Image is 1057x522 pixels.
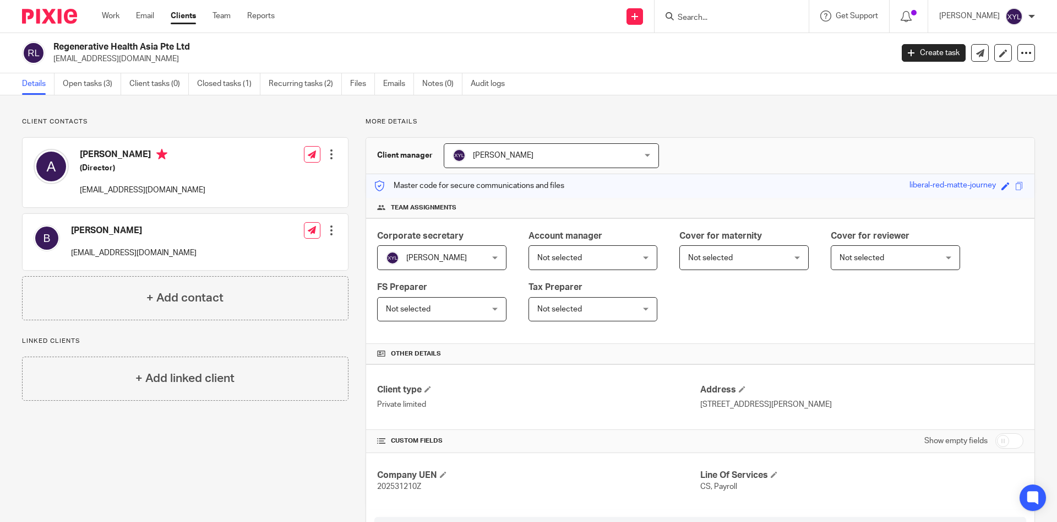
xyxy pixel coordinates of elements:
h4: Client type [377,384,700,396]
img: svg%3E [22,41,45,64]
a: Email [136,10,154,21]
label: Show empty fields [924,435,988,446]
h4: + Add contact [146,289,224,306]
img: svg%3E [386,251,399,265]
p: [EMAIL_ADDRESS][DOMAIN_NAME] [53,53,885,64]
p: [STREET_ADDRESS][PERSON_NAME] [700,399,1023,410]
span: Corporate secretary [377,232,464,240]
a: Create task [902,44,966,62]
img: svg%3E [453,149,466,162]
a: Work [102,10,119,21]
div: liberal-red-matte-journey [909,180,996,192]
img: Pixie [22,9,77,24]
a: Files [350,73,375,95]
p: [EMAIL_ADDRESS][DOMAIN_NAME] [71,247,197,259]
span: Tax Preparer [528,283,582,292]
a: Details [22,73,55,95]
a: Open tasks (3) [63,73,121,95]
p: [PERSON_NAME] [939,10,1000,21]
span: Team assignments [391,203,456,212]
h4: CUSTOM FIELDS [377,437,700,445]
h5: (Director) [80,163,205,174]
img: svg%3E [34,149,69,184]
a: Reports [247,10,275,21]
h4: [PERSON_NAME] [71,225,197,236]
a: Clients [171,10,196,21]
i: Primary [156,149,167,160]
span: Not selected [386,305,431,313]
a: Team [213,10,231,21]
span: Other details [391,349,441,358]
span: CS, Payroll [700,483,737,491]
a: Audit logs [471,73,513,95]
h4: Address [700,384,1023,396]
span: Not selected [840,254,884,262]
p: [EMAIL_ADDRESS][DOMAIN_NAME] [80,185,205,196]
h4: + Add linked client [135,370,235,387]
a: Client tasks (0) [129,73,189,95]
a: Notes (0) [422,73,462,95]
h4: Company UEN [377,470,700,481]
span: [PERSON_NAME] [473,152,533,159]
p: Client contacts [22,117,348,126]
span: Not selected [537,254,582,262]
h3: Client manager [377,150,433,161]
span: Not selected [688,254,733,262]
p: Master code for secure communications and files [374,180,564,191]
span: Not selected [537,305,582,313]
h4: [PERSON_NAME] [80,149,205,163]
span: Cover for reviewer [831,232,909,240]
input: Search [677,13,776,23]
a: Emails [383,73,414,95]
span: Account manager [528,232,602,240]
a: Recurring tasks (2) [269,73,342,95]
p: Linked clients [22,337,348,346]
span: FS Preparer [377,283,427,292]
span: 202531210Z [377,483,421,491]
img: svg%3E [1005,8,1023,25]
span: Cover for maternity [679,232,762,240]
img: svg%3E [34,225,60,251]
h4: Line Of Services [700,470,1023,481]
span: [PERSON_NAME] [406,254,467,262]
a: Closed tasks (1) [197,73,260,95]
h2: Regenerative Health Asia Pte Ltd [53,41,719,53]
p: More details [366,117,1035,126]
span: Get Support [836,12,878,20]
p: Private limited [377,399,700,410]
